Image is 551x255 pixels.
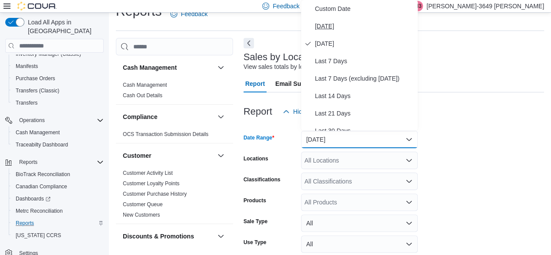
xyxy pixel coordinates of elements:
span: Cash Out Details [123,92,162,99]
button: Customer [123,151,214,160]
a: Transfers [12,98,41,108]
button: Traceabilty Dashboard [9,139,107,151]
span: OCS Transaction Submission Details [123,131,209,138]
button: Customer [216,150,226,161]
a: [US_STATE] CCRS [12,230,64,241]
span: Traceabilty Dashboard [16,141,68,148]
span: M3 [414,1,422,11]
a: OCS Transaction Submission Details [123,131,209,137]
div: View sales totals by location and day for a specified date range. [243,62,415,71]
div: Customer [116,168,233,224]
button: Open list of options [406,178,412,185]
span: Feedback [181,10,207,18]
a: Dashboards [12,194,54,204]
button: Canadian Compliance [9,180,107,193]
button: Hide Parameters [279,103,342,120]
span: [US_STATE] CCRS [16,232,61,239]
button: Cash Management [9,126,107,139]
button: Metrc Reconciliation [9,205,107,217]
button: Compliance [123,112,214,121]
button: [DATE] [301,131,418,148]
div: Compliance [116,129,233,143]
div: Cash Management [116,80,233,104]
button: Reports [2,156,107,168]
button: All [301,214,418,232]
span: Transfers (Classic) [12,85,104,96]
span: Customer Activity List [123,170,173,177]
span: [DATE] [315,21,414,31]
span: Canadian Compliance [12,181,104,192]
button: Reports [9,217,107,229]
span: Manifests [12,61,104,71]
p: [PERSON_NAME]-3649 [PERSON_NAME] [426,1,544,11]
span: Reports [12,218,104,228]
button: Operations [16,115,48,126]
a: Cash Management [123,82,167,88]
button: Next [243,38,254,48]
a: Dashboards [9,193,107,205]
span: Hide Parameters [293,107,339,116]
a: Feedback [167,5,211,23]
h3: Cash Management [123,63,177,72]
a: Canadian Compliance [12,181,71,192]
span: [DATE] [315,38,414,49]
span: Transfers (Classic) [16,87,59,94]
h3: Customer [123,151,151,160]
label: Sale Type [243,218,267,225]
span: Email Subscription [275,75,331,92]
button: Transfers (Classic) [9,85,107,97]
button: Compliance [216,112,226,122]
span: New Customers [123,211,160,218]
a: Manifests [12,61,41,71]
button: Operations [2,114,107,126]
button: Cash Management [123,63,214,72]
label: Use Type [243,239,266,246]
a: Cash Out Details [123,92,162,99]
a: New Customers [123,212,160,218]
button: Cash Management [216,62,226,73]
span: Feedback [273,2,299,10]
a: Transfers (Classic) [12,85,63,96]
span: Purchase Orders [16,75,55,82]
button: All [301,235,418,253]
a: Reports [12,218,37,228]
label: Date Range [243,134,274,141]
button: [US_STATE] CCRS [9,229,107,241]
h3: Compliance [123,112,157,121]
button: Discounts & Promotions [123,232,214,241]
span: Customer Loyalty Points [123,180,179,187]
span: BioTrack Reconciliation [16,171,70,178]
img: Cova [17,2,57,10]
button: Open list of options [406,157,412,164]
a: Customer Activity List [123,170,173,176]
span: Last 21 Days [315,108,414,119]
a: Cash Management [12,127,63,138]
span: Cash Management [16,129,60,136]
span: Metrc Reconciliation [12,206,104,216]
span: Operations [19,117,45,124]
button: Reports [16,157,41,167]
button: Purchase Orders [9,72,107,85]
label: Classifications [243,176,281,183]
button: Open list of options [406,199,412,206]
span: Cash Management [12,127,104,138]
span: Transfers [16,99,37,106]
span: Operations [16,115,104,126]
span: Washington CCRS [12,230,104,241]
h3: Sales by Location per Day [243,52,355,62]
span: BioTrack Reconciliation [12,169,104,180]
span: Reports [16,157,104,167]
span: Dashboards [12,194,104,204]
button: Discounts & Promotions [216,231,226,241]
span: Customer Queue [123,201,162,208]
a: Customer Queue [123,201,162,207]
span: Transfers [12,98,104,108]
span: Canadian Compliance [16,183,67,190]
span: Manifests [16,63,38,70]
button: Transfers [9,97,107,109]
span: Dashboards [16,195,51,202]
button: Manifests [9,60,107,72]
span: Traceabilty Dashboard [12,139,104,150]
div: Michael-3649 Morefield [412,1,423,11]
h3: Report [243,106,272,117]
